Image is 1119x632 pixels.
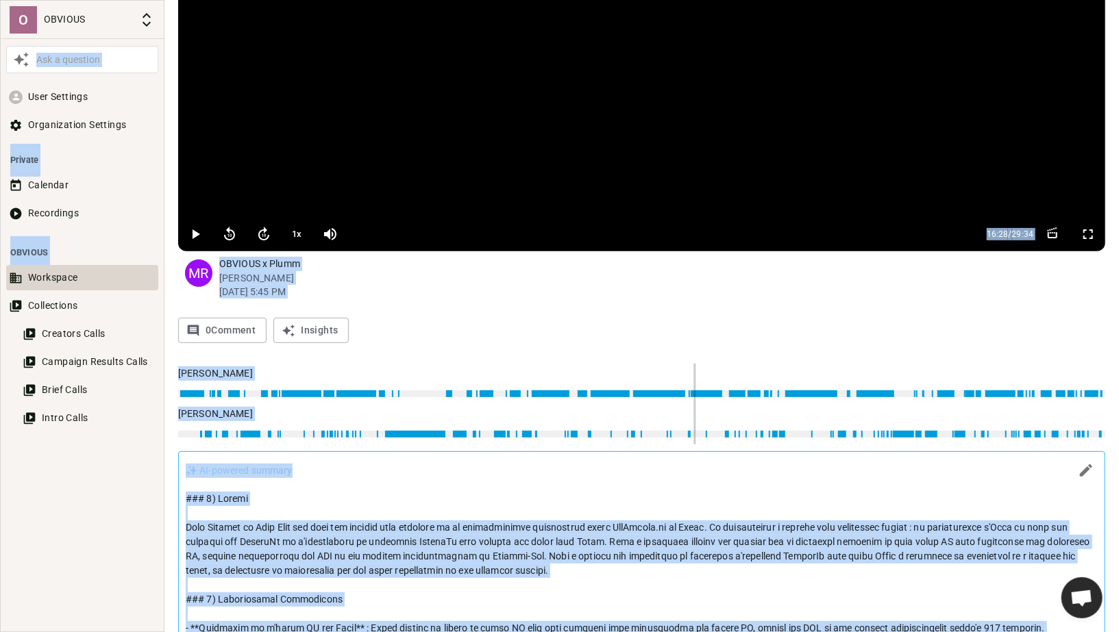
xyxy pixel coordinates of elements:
button: Intro Calls [20,405,158,431]
button: Organization Settings [6,112,158,138]
button: Workspace [6,265,158,290]
div: O [10,6,37,34]
button: Brief Calls [20,377,158,403]
p: OBVIOUS [44,12,133,27]
button: 0Comment [178,318,267,343]
button: Collections [6,293,158,318]
p: OBVIOUS x Plumm [219,257,1105,271]
p: [PERSON_NAME] [DATE] 5:45 PM [219,271,1105,299]
div: Ouvrir le chat [1061,577,1103,618]
button: Creators Calls [20,321,158,346]
button: Insights [273,318,349,343]
li: Private [6,147,158,173]
button: User Settings [6,84,158,110]
button: Awesile Icon [10,48,33,71]
div: Ask a question [33,53,155,67]
div: MR [185,260,212,287]
button: Recordings [6,201,158,226]
button: 1x [284,220,310,248]
span: 16:28 / 29:34 [987,228,1033,240]
button: Campaign Results Calls [20,349,158,375]
button: Calendar [6,173,158,198]
p: ✨ AI-powered summary [186,464,293,478]
li: OBVIOUS [6,240,158,265]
